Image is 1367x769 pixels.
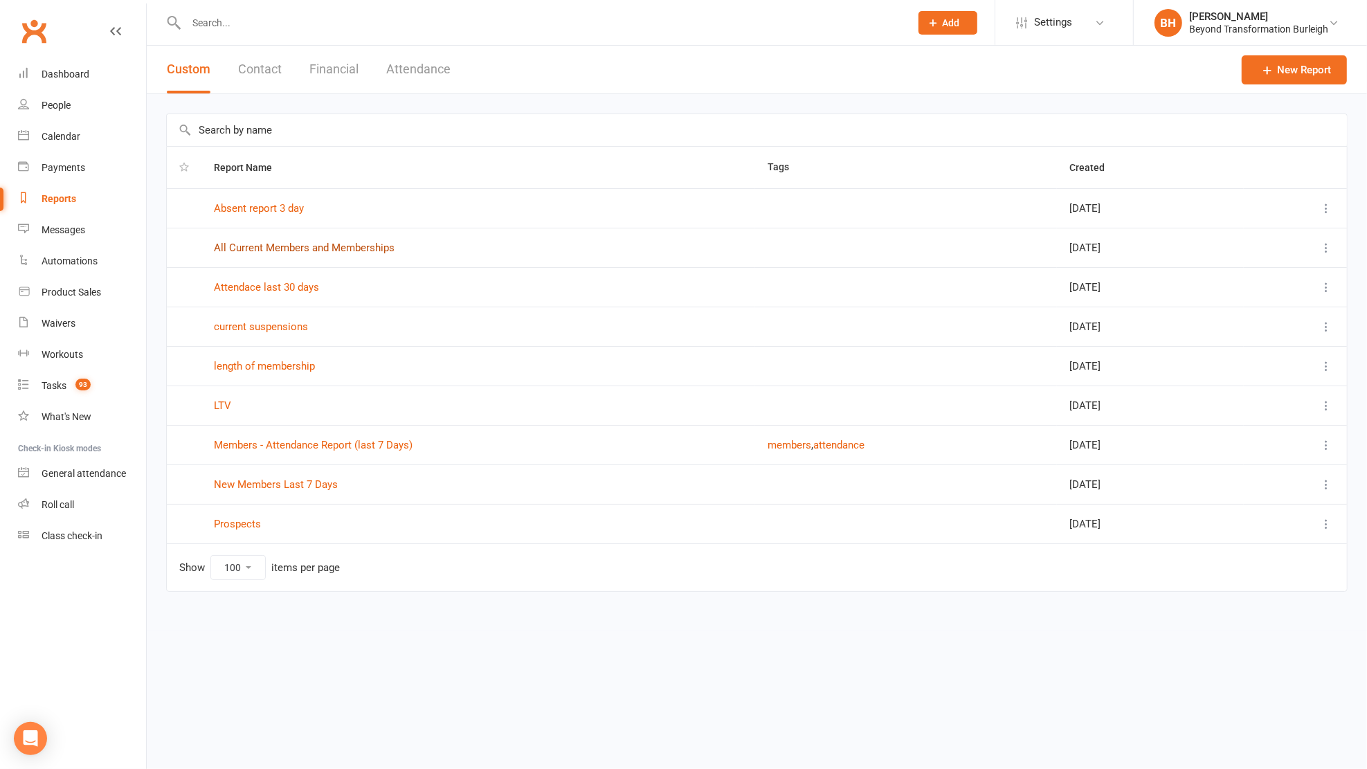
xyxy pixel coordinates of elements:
[1155,9,1182,37] div: BH
[813,437,864,453] button: attendance
[14,722,47,755] div: Open Intercom Messenger
[755,147,1057,188] th: Tags
[214,478,338,491] a: New Members Last 7 Days
[214,518,261,530] a: Prospects
[18,277,146,308] a: Product Sales
[42,69,89,80] div: Dashboard
[182,13,900,33] input: Search...
[18,90,146,121] a: People
[18,339,146,370] a: Workouts
[271,562,340,574] div: items per page
[214,320,308,333] a: current suspensions
[1057,464,1244,504] td: [DATE]
[18,121,146,152] a: Calendar
[18,215,146,246] a: Messages
[17,14,51,48] a: Clubworx
[42,162,85,173] div: Payments
[1057,267,1244,307] td: [DATE]
[214,360,315,372] a: length of membership
[214,159,287,176] button: Report Name
[18,183,146,215] a: Reports
[1069,162,1120,173] span: Created
[309,46,359,93] button: Financial
[179,555,340,580] div: Show
[75,379,91,390] span: 93
[768,437,811,453] button: members
[42,193,76,204] div: Reports
[42,100,71,111] div: People
[214,281,319,293] a: Attendace last 30 days
[1057,307,1244,346] td: [DATE]
[214,399,231,412] a: LTV
[18,521,146,552] a: Class kiosk mode
[42,224,85,235] div: Messages
[18,370,146,401] a: Tasks 93
[18,246,146,277] a: Automations
[918,11,977,35] button: Add
[214,162,287,173] span: Report Name
[167,114,1347,146] input: Search by name
[42,255,98,266] div: Automations
[214,242,395,254] a: All Current Members and Memberships
[1242,55,1347,84] a: New Report
[42,411,91,422] div: What's New
[42,131,80,142] div: Calendar
[42,468,126,479] div: General attendance
[42,349,83,360] div: Workouts
[42,287,101,298] div: Product Sales
[18,59,146,90] a: Dashboard
[42,499,74,510] div: Roll call
[18,458,146,489] a: General attendance kiosk mode
[214,202,304,215] a: Absent report 3 day
[1057,228,1244,267] td: [DATE]
[1057,346,1244,386] td: [DATE]
[42,530,102,541] div: Class check-in
[214,439,413,451] a: Members - Attendance Report (last 7 Days)
[238,46,282,93] button: Contact
[18,489,146,521] a: Roll call
[943,17,960,28] span: Add
[386,46,451,93] button: Attendance
[42,318,75,329] div: Waivers
[811,439,813,451] span: ,
[1057,504,1244,543] td: [DATE]
[18,308,146,339] a: Waivers
[1189,23,1328,35] div: Beyond Transformation Burleigh
[18,152,146,183] a: Payments
[18,401,146,433] a: What's New
[1057,188,1244,228] td: [DATE]
[1057,386,1244,425] td: [DATE]
[1057,425,1244,464] td: [DATE]
[1189,10,1328,23] div: [PERSON_NAME]
[42,380,66,391] div: Tasks
[1034,7,1072,38] span: Settings
[167,46,210,93] button: Custom
[1069,159,1120,176] button: Created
